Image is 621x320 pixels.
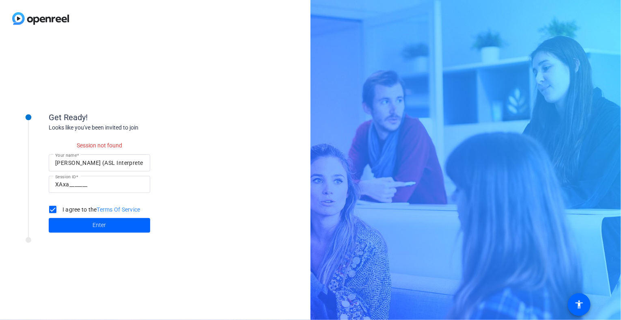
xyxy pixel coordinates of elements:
mat-label: Your name [55,153,77,158]
label: I agree to the [61,205,140,214]
a: Terms Of Service [97,206,140,213]
mat-icon: accessibility [574,300,584,309]
button: Enter [49,218,150,233]
span: Enter [93,221,106,229]
div: Looks like you've been invited to join [49,123,211,132]
div: Get Ready! [49,111,211,123]
mat-label: Session ID [55,174,76,179]
p: Session not found [49,141,150,150]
